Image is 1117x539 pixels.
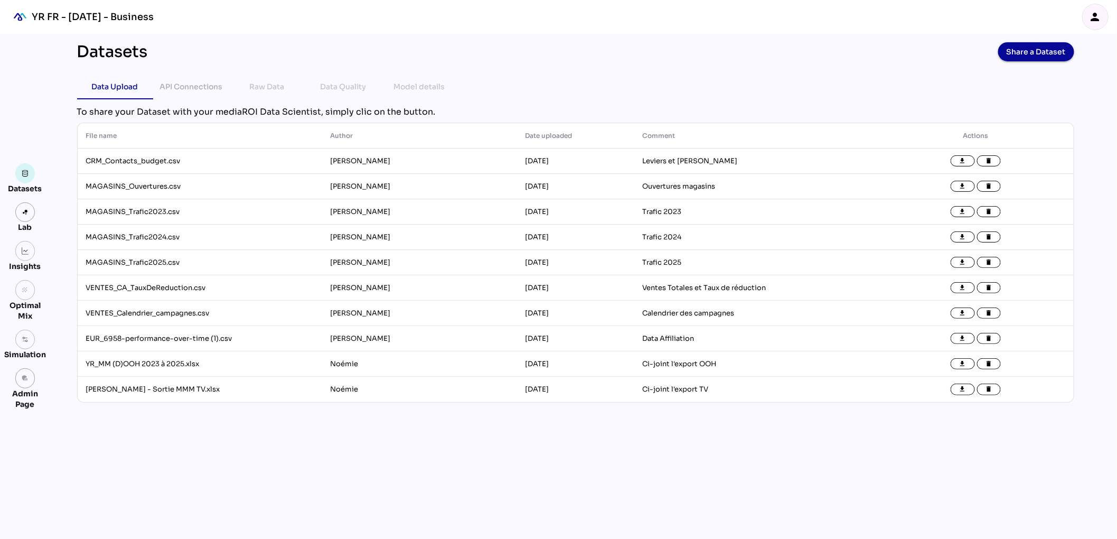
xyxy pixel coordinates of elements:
i: file_download [959,310,966,317]
th: Author [322,123,517,148]
div: Data Quality [320,80,366,93]
i: delete [985,259,993,266]
td: YR_MM (D)OOH 2023 à 2025.xlsx [78,351,322,377]
div: Insights [10,261,41,272]
i: delete [985,284,993,292]
td: Ci-joint l'export OOH [634,351,878,377]
td: [DATE] [517,174,634,199]
i: file_download [959,360,966,368]
td: [PERSON_NAME] [322,301,517,326]
i: file_download [959,259,966,266]
td: [DATE] [517,301,634,326]
i: delete [985,208,993,216]
th: Date uploaded [517,123,634,148]
div: YR FR - [DATE] - Business [32,11,154,23]
th: File name [78,123,322,148]
span: Share a Dataset [1007,44,1066,59]
i: delete [985,183,993,190]
td: VENTES_Calendrier_campagnes.csv [78,301,322,326]
td: MAGASINS_Trafic2024.csv [78,225,322,250]
td: [DATE] [517,377,634,402]
img: settings.svg [22,336,29,343]
div: Model details [393,80,445,93]
td: Noémie [322,377,517,402]
i: delete [985,310,993,317]
div: Lab [14,222,37,233]
td: Trafic 2024 [634,225,878,250]
td: [PERSON_NAME] [322,250,517,275]
td: Ouvertures magasins [634,174,878,199]
td: MAGASINS_Trafic2023.csv [78,199,322,225]
div: mediaROI [8,5,32,29]
i: delete [985,157,993,165]
i: file_download [959,335,966,342]
td: [PERSON_NAME] [322,174,517,199]
div: Datasets [77,42,148,61]
div: Simulation [4,349,46,360]
img: graph.svg [22,247,29,255]
td: [DATE] [517,148,634,174]
td: Ci-joint l'export TV [634,377,878,402]
i: file_download [959,183,966,190]
td: MAGASINS_Ouvertures.csv [78,174,322,199]
td: [PERSON_NAME] [322,275,517,301]
div: Raw Data [250,80,285,93]
button: Share a Dataset [998,42,1074,61]
i: file_download [959,284,966,292]
i: file_download [959,234,966,241]
td: VENTES_CA_TauxDeReduction.csv [78,275,322,301]
i: delete [985,234,993,241]
td: Ventes Totales et Taux de réduction [634,275,878,301]
div: Admin Page [4,388,46,410]
td: [PERSON_NAME] [322,148,517,174]
td: Trafic 2025 [634,250,878,275]
td: [PERSON_NAME] [322,225,517,250]
td: [DATE] [517,250,634,275]
td: [DATE] [517,225,634,250]
th: Comment [634,123,878,148]
i: file_download [959,386,966,393]
td: EUR_6958-performance-over-time (1).csv [78,326,322,351]
i: file_download [959,157,966,165]
td: Noémie [322,351,517,377]
img: data.svg [22,170,29,177]
th: Actions [878,123,1074,148]
td: Trafic 2023 [634,199,878,225]
div: API Connections [159,80,222,93]
td: [PERSON_NAME] [322,326,517,351]
img: lab.svg [22,209,29,216]
i: file_download [959,208,966,216]
td: [DATE] [517,351,634,377]
td: [PERSON_NAME] - Sortie MMM TV.xlsx [78,377,322,402]
i: grain [22,286,29,294]
div: Optimal Mix [4,300,46,321]
i: delete [985,360,993,368]
i: admin_panel_settings [22,375,29,382]
td: Data Affiliation [634,326,878,351]
td: [DATE] [517,326,634,351]
td: Calendrier des campagnes [634,301,878,326]
i: person [1089,11,1102,23]
td: CRM_Contacts_budget.csv [78,148,322,174]
td: [DATE] [517,275,634,301]
div: Data Upload [92,80,138,93]
td: MAGASINS_Trafic2025.csv [78,250,322,275]
div: To share your Dataset with your mediaROI Data Scientist, simply clic on the button. [77,106,1074,118]
td: [DATE] [517,199,634,225]
td: Leviers et [PERSON_NAME] [634,148,878,174]
td: [PERSON_NAME] [322,199,517,225]
i: delete [985,335,993,342]
div: Datasets [8,183,42,194]
i: delete [985,386,993,393]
